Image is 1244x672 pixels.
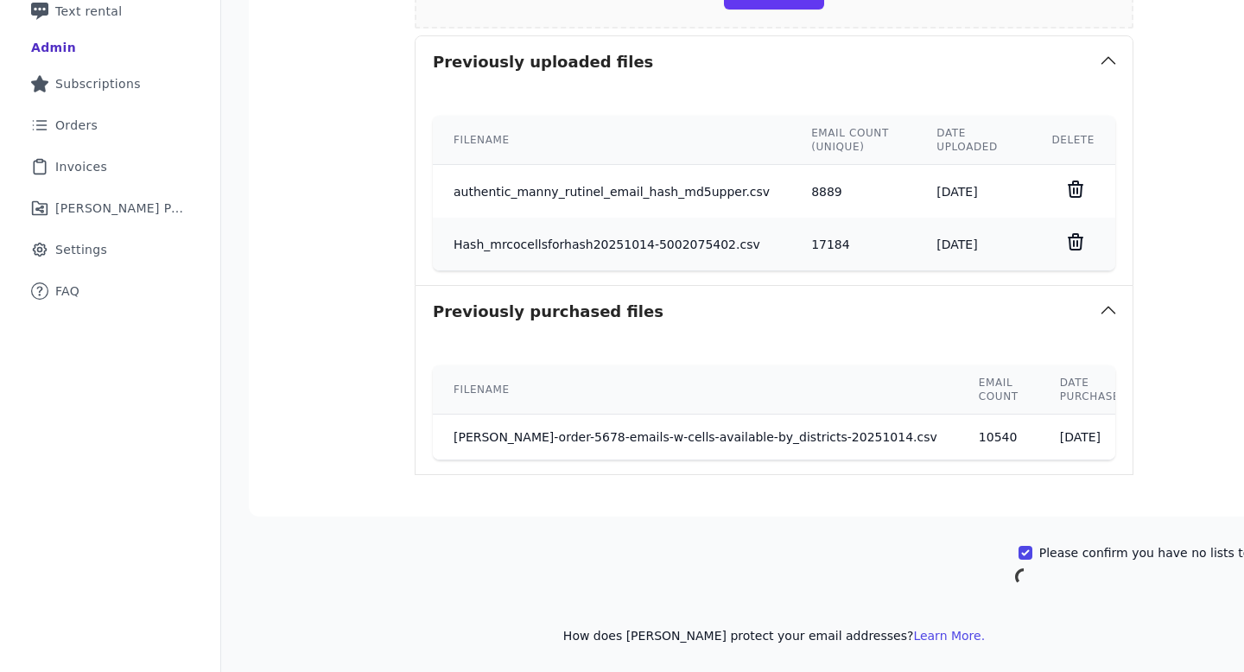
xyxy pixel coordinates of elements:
[55,3,123,20] span: Text rental
[31,39,76,56] div: Admin
[433,365,958,415] th: Filename
[14,106,206,144] a: Orders
[55,75,141,92] span: Subscriptions
[55,241,107,258] span: Settings
[1039,415,1149,460] td: [DATE]
[790,116,916,165] th: Email count (unique)
[55,158,107,175] span: Invoices
[416,36,1133,88] button: Previously uploaded files
[14,272,206,310] a: FAQ
[433,116,790,165] th: Filename
[433,415,958,460] td: [PERSON_NAME]-order-5678-emails-w-cells-available-by_districts-20251014.csv
[790,218,916,270] td: 17184
[1031,116,1115,165] th: Delete
[55,282,79,300] span: FAQ
[433,50,653,74] h3: Previously uploaded files
[916,116,1031,165] th: Date uploaded
[14,189,206,227] a: [PERSON_NAME] Performance
[433,165,790,219] td: authentic_manny_rutinel_email_hash_md5upper.csv
[55,117,98,134] span: Orders
[416,286,1133,338] button: Previously purchased files
[790,165,916,219] td: 8889
[916,165,1031,219] td: [DATE]
[14,148,206,186] a: Invoices
[433,218,790,270] td: Hash_mrcocellsforhash20251014-5002075402.csv
[958,415,1039,460] td: 10540
[433,300,663,324] h3: Previously purchased files
[14,231,206,269] a: Settings
[14,65,206,103] a: Subscriptions
[916,218,1031,270] td: [DATE]
[913,627,985,644] button: Learn More.
[55,200,186,217] span: [PERSON_NAME] Performance
[1039,365,1149,415] th: Date purchased
[958,365,1039,415] th: Email count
